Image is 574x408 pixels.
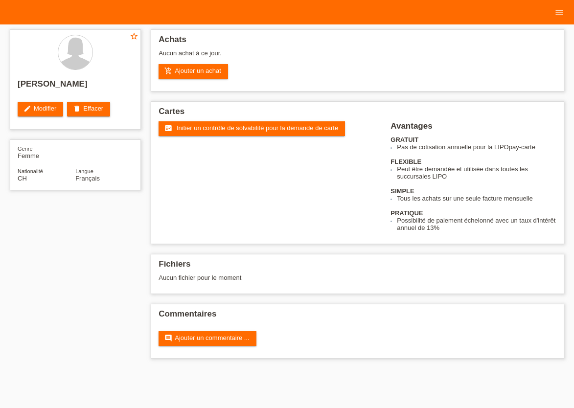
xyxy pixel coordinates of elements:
[75,168,93,174] span: Langue
[159,35,556,49] h2: Achats
[164,334,172,342] i: comment
[23,105,31,113] i: edit
[18,79,133,94] h2: [PERSON_NAME]
[130,32,138,41] i: star_border
[159,107,556,121] h2: Cartes
[159,259,556,274] h2: Fichiers
[390,121,556,136] h2: Avantages
[159,309,556,324] h2: Commentaires
[159,64,228,79] a: add_shopping_cartAjouter un achat
[397,143,556,151] li: Pas de cotisation annuelle pour la LIPOpay-carte
[159,274,445,281] div: Aucun fichier pour le moment
[397,195,556,202] li: Tous les achats sur une seule facture mensuelle
[159,331,256,346] a: commentAjouter un commentaire ...
[550,9,569,15] a: menu
[390,136,418,143] b: GRATUIT
[390,209,423,217] b: PRATIQUE
[18,168,43,174] span: Nationalité
[75,175,100,182] span: Français
[130,32,138,42] a: star_border
[397,165,556,180] li: Peut être demandée et utilisée dans toutes les succursales LIPO
[159,49,556,64] div: Aucun achat à ce jour.
[159,121,345,136] a: fact_check Initier un contrôle de solvabilité pour la demande de carte
[18,102,63,116] a: editModifier
[67,102,110,116] a: deleteEffacer
[397,217,556,231] li: Possibilité de paiement échelonné avec un taux d'intérêt annuel de 13%
[390,158,421,165] b: FLEXIBLE
[164,124,172,132] i: fact_check
[164,67,172,75] i: add_shopping_cart
[73,105,81,113] i: delete
[177,124,338,132] span: Initier un contrôle de solvabilité pour la demande de carte
[390,187,414,195] b: SIMPLE
[18,175,27,182] span: Suisse
[554,8,564,18] i: menu
[18,146,33,152] span: Genre
[18,145,75,159] div: Femme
